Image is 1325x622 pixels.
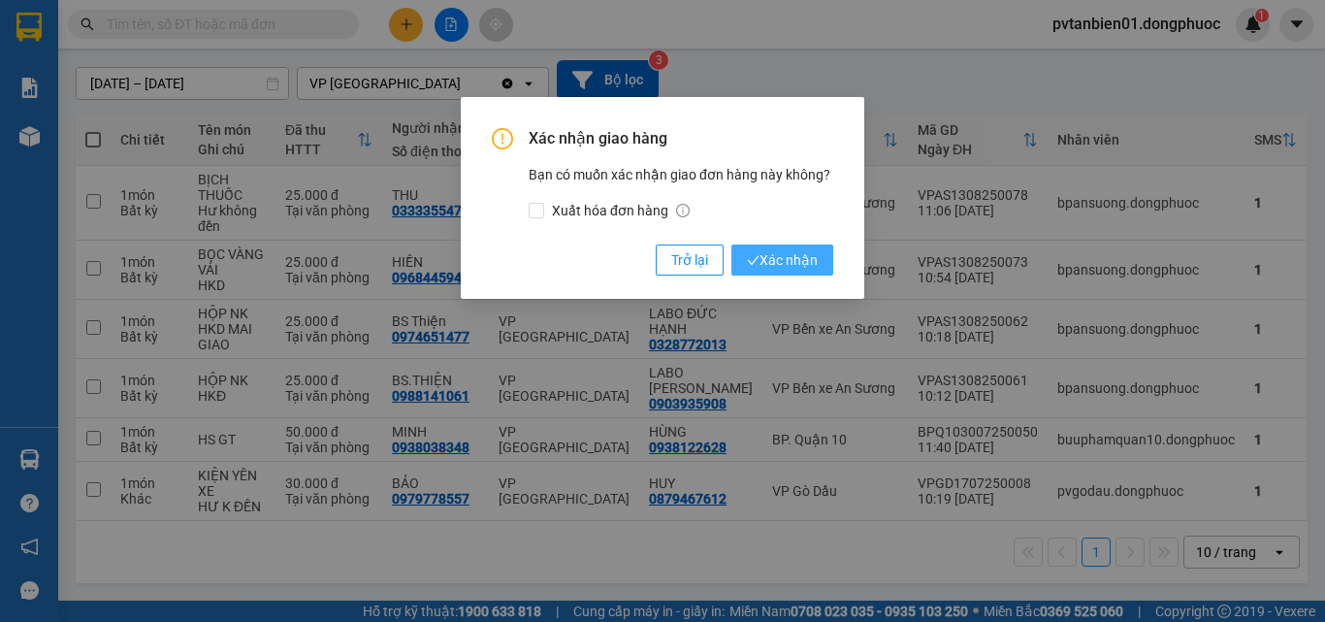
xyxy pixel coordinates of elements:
div: Bạn có muốn xác nhận giao đơn hàng này không? [529,164,833,221]
button: checkXác nhận [731,245,833,276]
span: Xác nhận giao hàng [529,128,833,149]
button: Trở lại [656,245,724,276]
span: Xuất hóa đơn hàng [544,200,697,221]
span: Xác nhận [747,249,818,271]
span: check [747,254,759,267]
span: exclamation-circle [492,128,513,149]
span: Trở lại [671,249,708,271]
span: info-circle [676,204,690,217]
